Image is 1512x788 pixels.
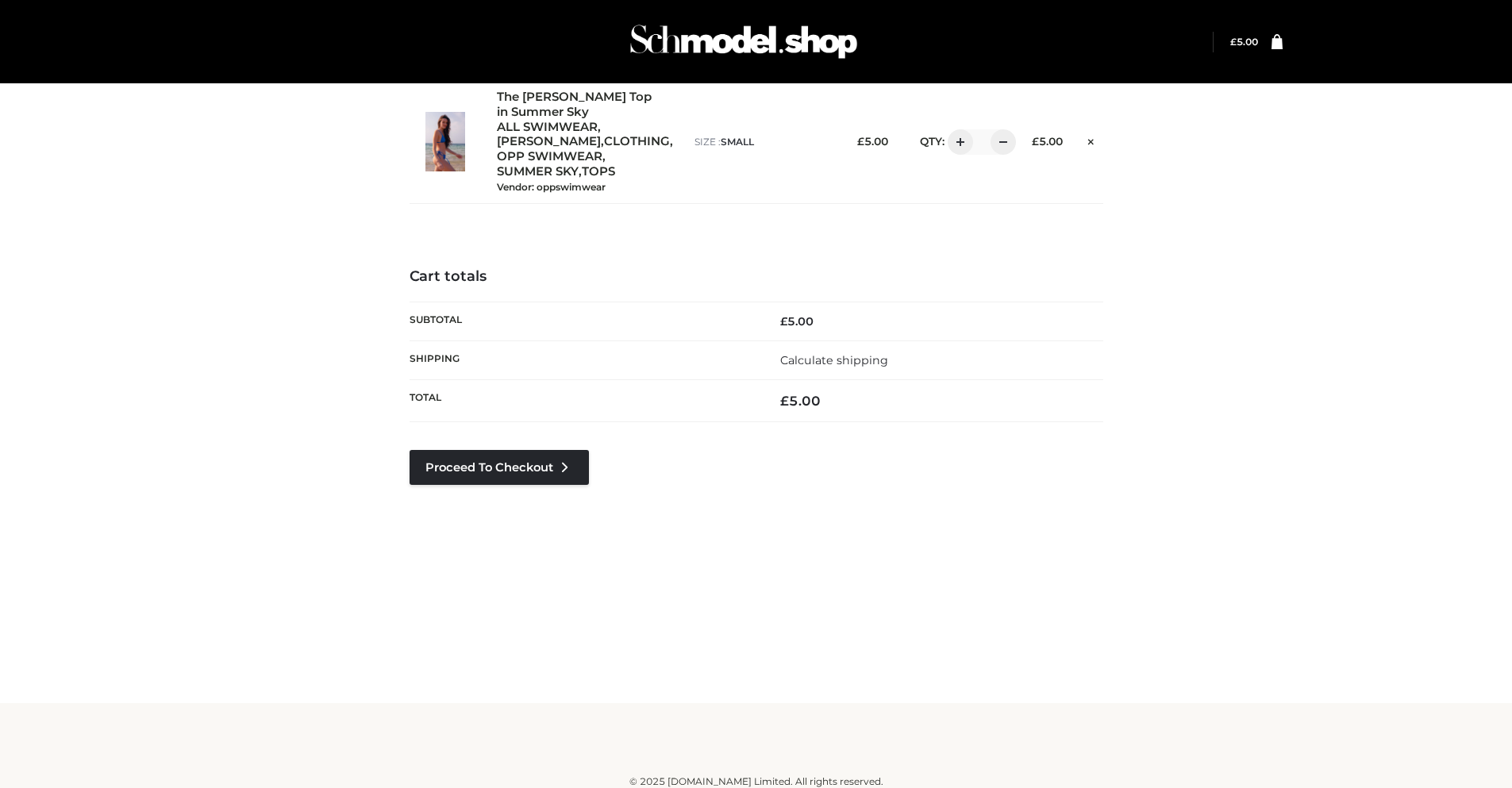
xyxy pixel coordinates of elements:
th: Subtotal [410,302,756,340]
div: QTY: [904,129,1005,155]
span: SMALL [721,136,754,148]
span: £ [857,135,864,148]
a: [PERSON_NAME] [497,134,601,149]
a: Proceed to Checkout [410,450,589,485]
a: ALL SWIMWEAR [497,120,598,135]
span: £ [1032,135,1039,148]
a: Remove this item [1079,129,1102,150]
small: Vendor: oppswimwear [497,181,606,193]
th: Total [410,380,756,422]
img: Schmodel Admin 964 [625,10,863,73]
h4: Cart totals [410,268,1103,286]
th: Shipping [410,341,756,380]
a: SUMMER SKY [497,164,579,179]
bdi: 5.00 [780,393,821,409]
span: £ [780,393,789,409]
a: The [PERSON_NAME] Top in Summer Sky [497,90,660,120]
p: size : [694,135,830,149]
a: Calculate shipping [780,353,888,367]
bdi: 5.00 [1032,135,1063,148]
a: CLOTHING [604,134,670,149]
bdi: 5.00 [857,135,888,148]
bdi: 5.00 [1230,36,1258,48]
a: £5.00 [1230,36,1258,48]
a: TOPS [582,164,615,179]
span: £ [1230,36,1237,48]
span: £ [780,314,787,329]
bdi: 5.00 [780,314,814,329]
div: , , , , , [497,90,679,194]
a: OPP SWIMWEAR [497,149,602,164]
